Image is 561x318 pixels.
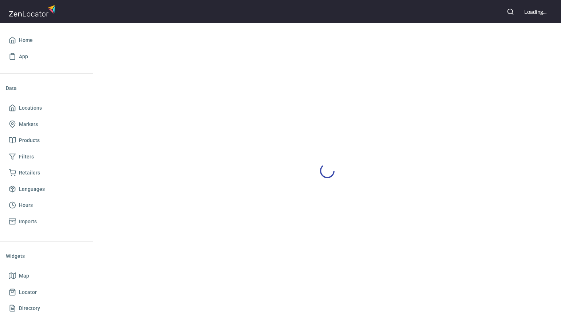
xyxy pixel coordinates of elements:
[6,100,87,116] a: Locations
[9,3,58,19] img: zenlocator
[6,268,87,284] a: Map
[524,8,546,16] div: Loading...
[19,103,42,113] span: Locations
[6,48,87,65] a: App
[6,116,87,133] a: Markers
[6,213,87,230] a: Imports
[6,197,87,213] a: Hours
[6,79,87,97] li: Data
[19,304,40,313] span: Directory
[6,247,87,265] li: Widgets
[6,300,87,317] a: Directory
[19,185,45,194] span: Languages
[19,217,37,226] span: Imports
[6,132,87,149] a: Products
[19,152,34,161] span: Filters
[19,36,33,45] span: Home
[19,288,37,297] span: Locator
[6,284,87,301] a: Locator
[19,120,38,129] span: Markers
[6,165,87,181] a: Retailers
[502,4,518,20] button: Search
[6,149,87,165] a: Filters
[19,136,40,145] span: Products
[19,271,29,280] span: Map
[19,168,40,177] span: Retailers
[6,181,87,197] a: Languages
[6,32,87,48] a: Home
[19,201,33,210] span: Hours
[19,52,28,61] span: App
